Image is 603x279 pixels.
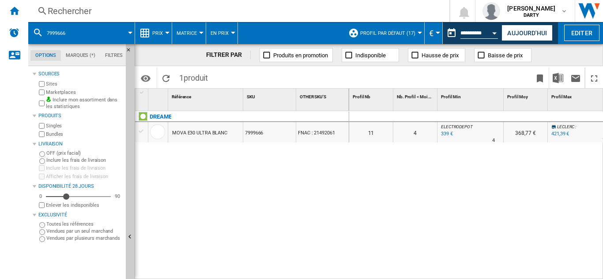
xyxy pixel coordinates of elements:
[38,141,122,148] div: Livraison
[443,24,460,42] button: md-calendar
[355,52,386,59] span: Indisponible
[47,22,74,44] button: 7999666
[46,173,122,180] label: Afficher les frais de livraison
[39,236,45,242] input: Vendues par plusieurs marchands
[39,174,45,179] input: Afficher les frais de livraison
[429,22,438,44] button: €
[39,81,45,87] input: Sites
[39,165,45,171] input: Inclure les frais de livraison
[170,89,243,102] div: Sort None
[38,212,122,219] div: Exclusivité
[172,123,227,143] div: MOVA E30 ULTRA BLANC
[37,193,44,200] div: 0
[39,222,45,228] input: Toutes les références
[551,94,572,99] span: Profil Max
[298,89,349,102] div: Sort None
[298,89,349,102] div: OTHER SKU'S Sort None
[443,22,500,44] div: Ce rapport est basé sur une date antérieure à celle d'aujourd'hui.
[549,67,567,88] button: Télécharger au format Excel
[474,48,531,62] button: Baisse de prix
[439,89,503,102] div: Sort None
[150,112,171,122] div: Cliquez pour filtrer sur cette marque
[38,71,122,78] div: Sources
[260,48,333,62] button: Produits en promotion
[575,124,576,129] span: :
[245,89,296,102] div: Sort None
[441,94,461,99] span: Profil Min
[30,50,61,61] md-tab-item: Options
[39,98,45,109] input: Inclure mon assortiment dans les statistiques
[351,89,393,102] div: Profil Nb Sort None
[425,22,443,44] md-menu: Currency
[395,89,437,102] div: Sort None
[39,202,45,208] input: Afficher les frais de livraison
[408,48,465,62] button: Hausse de prix
[507,94,528,99] span: Profil Moy
[348,22,420,44] div: Profil par défaut (17)
[273,52,328,59] span: Produits en promotion
[505,89,547,102] div: Profil Moy Sort None
[487,24,503,40] button: Open calendar
[353,94,370,99] span: Profil Nb
[46,150,122,156] label: OFF (prix facial)
[395,89,437,102] div: Nb. Profil < Moi Sort None
[550,130,569,138] div: Mise à jour : jeudi 28 août 2025 00:00
[39,158,45,164] input: Inclure les frais de livraison
[296,122,349,142] div: FNAC : 21492061
[46,89,122,96] label: Marketplaces
[531,67,549,88] button: Créer un favoris
[46,81,122,87] label: Sites
[46,221,122,227] label: Toutes les références
[46,192,111,201] md-slider: Disponibilité
[39,123,45,129] input: Singles
[46,97,51,102] img: mysite-bg-18x18.png
[507,4,555,13] span: [PERSON_NAME]
[441,124,473,129] span: ELECTRODEPOT
[504,122,547,142] div: 368,77 €
[585,67,603,88] button: Plein écran
[46,97,122,110] label: Inclure mon assortiment dans les statistiques
[397,94,427,99] span: Nb. Profil < Moi
[48,5,426,17] div: Rechercher
[46,235,122,242] label: Vendues par plusieurs marchands
[47,30,65,36] span: 7999666
[360,30,415,36] span: Profil par défaut (17)
[152,22,167,44] button: Prix
[429,29,433,38] span: €
[553,73,563,83] img: excel-24x24.png
[177,22,201,44] button: Matrice
[172,94,191,99] span: Référence
[247,94,255,99] span: SKU
[342,48,399,62] button: Indisponible
[206,51,251,60] div: FILTRER PAR
[175,67,212,86] span: 1
[46,202,122,208] label: Enlever les indisponibles
[46,131,122,138] label: Bundles
[300,94,326,99] span: OTHER SKU'S
[100,50,128,61] md-tab-item: Filtres
[564,25,599,41] button: Editer
[46,165,122,171] label: Inclure les frais de livraison
[501,25,553,41] button: Aujourd'hui
[46,123,122,129] label: Singles
[360,22,420,44] button: Profil par défaut (17)
[113,193,122,200] div: 90
[33,22,130,44] div: 7999666
[46,157,122,164] label: Inclure les frais de livraison
[157,67,175,88] button: Recharger
[39,131,45,137] input: Bundles
[150,89,168,102] div: Sort None
[152,30,163,36] span: Prix
[349,122,393,142] div: 11
[505,89,547,102] div: Sort None
[524,12,539,18] b: DARTY
[439,89,503,102] div: Profil Min Sort None
[211,22,233,44] button: En Prix
[557,124,574,129] span: LECLERC
[492,136,495,145] div: Délai de livraison : 4 jours
[39,229,45,235] input: Vendues par un seul marchand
